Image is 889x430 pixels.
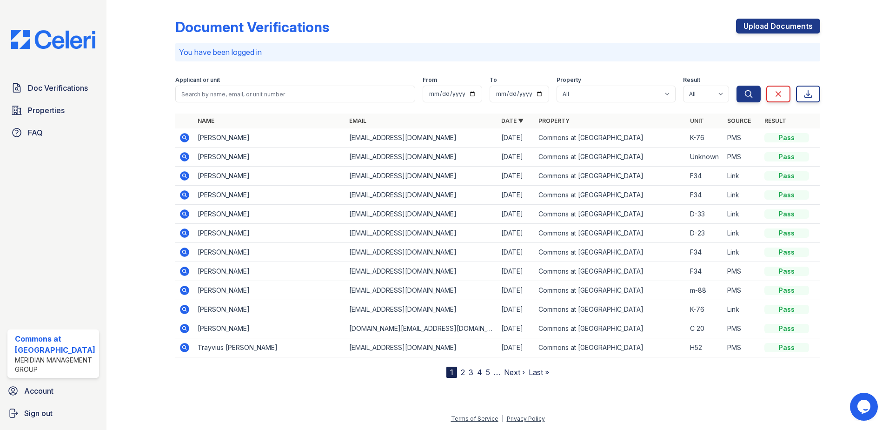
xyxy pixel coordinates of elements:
div: 1 [446,367,457,378]
div: Commons at [GEOGRAPHIC_DATA] [15,333,95,356]
div: Pass [764,133,809,142]
td: [PERSON_NAME] [194,205,346,224]
td: [PERSON_NAME] [194,300,346,319]
a: Next › [504,368,525,377]
td: Commons at [GEOGRAPHIC_DATA] [535,281,687,300]
iframe: chat widget [850,393,880,421]
a: FAQ [7,123,99,142]
td: [DATE] [498,224,535,243]
a: 5 [486,368,490,377]
td: Link [723,167,761,186]
td: [EMAIL_ADDRESS][DOMAIN_NAME] [345,186,498,205]
div: Pass [764,324,809,333]
td: [DATE] [498,262,535,281]
div: Pass [764,228,809,238]
td: PMS [723,262,761,281]
td: [EMAIL_ADDRESS][DOMAIN_NAME] [345,167,498,186]
span: Account [24,385,53,396]
div: Pass [764,248,809,257]
a: Last » [529,368,549,377]
td: Commons at [GEOGRAPHIC_DATA] [535,224,687,243]
td: Commons at [GEOGRAPHIC_DATA] [535,186,687,205]
a: Upload Documents [736,19,820,34]
div: Pass [764,152,809,161]
label: From [423,76,437,84]
td: Commons at [GEOGRAPHIC_DATA] [535,128,687,148]
td: [EMAIL_ADDRESS][DOMAIN_NAME] [345,243,498,262]
td: PMS [723,128,761,148]
td: [DATE] [498,128,535,148]
td: [EMAIL_ADDRESS][DOMAIN_NAME] [345,128,498,148]
td: K-76 [686,128,723,148]
a: Source [727,117,751,124]
td: [DATE] [498,300,535,319]
a: 2 [461,368,465,377]
td: Link [723,205,761,224]
td: [DATE] [498,186,535,205]
td: [DOMAIN_NAME][EMAIL_ADDRESS][DOMAIN_NAME] [345,319,498,338]
td: [EMAIL_ADDRESS][DOMAIN_NAME] [345,262,498,281]
div: Pass [764,267,809,276]
td: Trayvius [PERSON_NAME] [194,338,346,357]
td: [PERSON_NAME] [194,224,346,243]
td: Commons at [GEOGRAPHIC_DATA] [535,243,687,262]
td: Link [723,186,761,205]
input: Search by name, email, or unit number [175,86,416,102]
td: F34 [686,167,723,186]
td: Commons at [GEOGRAPHIC_DATA] [535,319,687,338]
td: [PERSON_NAME] [194,281,346,300]
td: Link [723,300,761,319]
a: Name [198,117,214,124]
td: [PERSON_NAME] [194,319,346,338]
a: Doc Verifications [7,79,99,97]
p: You have been logged in [179,47,817,58]
td: [PERSON_NAME] [194,128,346,148]
td: [DATE] [498,338,535,357]
a: Email [349,117,366,124]
td: [EMAIL_ADDRESS][DOMAIN_NAME] [345,224,498,243]
button: Sign out [4,404,103,423]
td: [PERSON_NAME] [194,262,346,281]
td: Unknown [686,148,723,167]
td: [EMAIL_ADDRESS][DOMAIN_NAME] [345,338,498,357]
div: Pass [764,305,809,314]
a: Terms of Service [451,415,498,422]
span: … [494,367,500,378]
td: Commons at [GEOGRAPHIC_DATA] [535,300,687,319]
td: D-33 [686,205,723,224]
td: [DATE] [498,281,535,300]
td: F34 [686,243,723,262]
span: FAQ [28,127,43,138]
label: To [490,76,497,84]
div: Pass [764,343,809,352]
a: Account [4,382,103,400]
td: [DATE] [498,167,535,186]
td: [EMAIL_ADDRESS][DOMAIN_NAME] [345,148,498,167]
td: Commons at [GEOGRAPHIC_DATA] [535,148,687,167]
td: [DATE] [498,319,535,338]
td: m-88 [686,281,723,300]
td: PMS [723,148,761,167]
a: Property [538,117,570,124]
td: [DATE] [498,243,535,262]
div: Pass [764,286,809,295]
span: Sign out [24,408,53,419]
span: Properties [28,105,65,116]
td: D-23 [686,224,723,243]
div: Pass [764,190,809,200]
td: [DATE] [498,205,535,224]
td: H52 [686,338,723,357]
td: [EMAIL_ADDRESS][DOMAIN_NAME] [345,205,498,224]
td: PMS [723,281,761,300]
td: Link [723,224,761,243]
label: Applicant or unit [175,76,220,84]
td: C 20 [686,319,723,338]
label: Property [557,76,581,84]
a: 3 [469,368,473,377]
td: [PERSON_NAME] [194,186,346,205]
td: PMS [723,319,761,338]
div: | [502,415,504,422]
td: Commons at [GEOGRAPHIC_DATA] [535,167,687,186]
td: F34 [686,262,723,281]
td: [PERSON_NAME] [194,148,346,167]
